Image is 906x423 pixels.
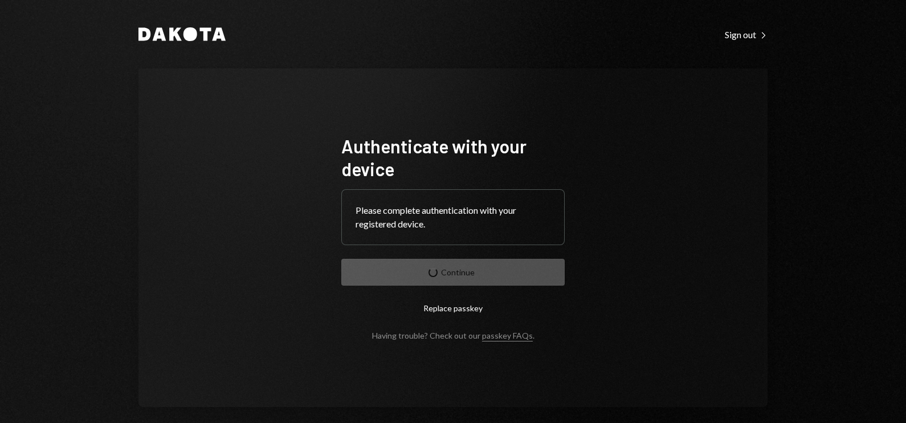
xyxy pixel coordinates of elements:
[372,331,534,340] div: Having trouble? Check out our .
[482,331,533,341] a: passkey FAQs
[341,135,565,180] h1: Authenticate with your device
[725,28,768,40] a: Sign out
[341,295,565,322] button: Replace passkey
[356,204,550,231] div: Please complete authentication with your registered device.
[725,29,768,40] div: Sign out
